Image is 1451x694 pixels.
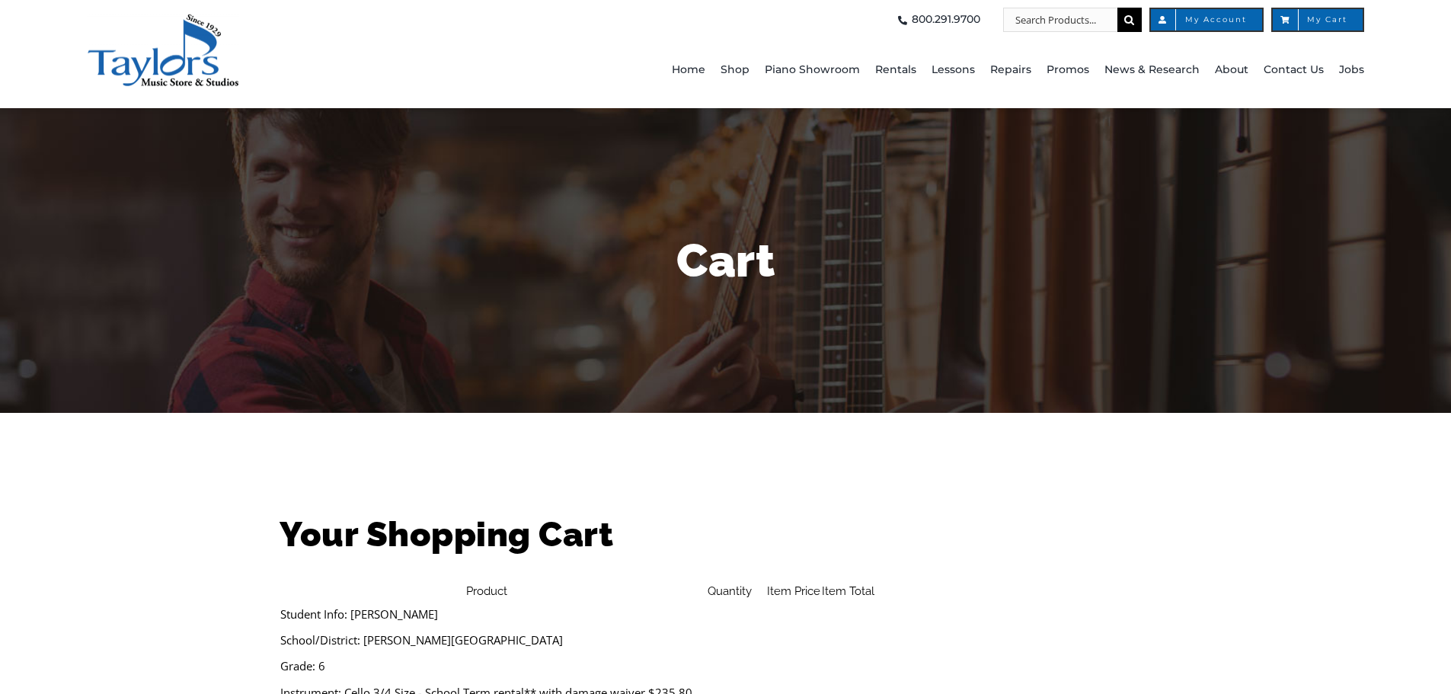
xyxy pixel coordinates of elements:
[1104,58,1200,82] span: News & Research
[1047,32,1089,108] a: Promos
[765,32,860,108] a: Piano Showroom
[672,58,705,82] span: Home
[932,58,975,82] span: Lessons
[875,32,916,108] a: Rentals
[721,58,749,82] span: Shop
[1264,58,1324,82] span: Contact Us
[1339,58,1364,82] span: Jobs
[875,58,916,82] span: Rentals
[1264,32,1324,108] a: Contact Us
[1047,58,1089,82] span: Promos
[280,510,1171,558] h1: Your Shopping Cart
[419,8,1364,32] nav: Top Right
[1215,58,1248,82] span: About
[1166,16,1247,24] span: My Account
[1271,8,1364,32] a: My Cart
[1104,32,1200,108] a: News & Research
[1215,32,1248,108] a: About
[893,8,980,32] a: 800.291.9700
[693,582,766,601] th: Quantity
[672,32,705,108] a: Home
[1149,8,1264,32] a: My Account
[932,32,975,108] a: Lessons
[1003,8,1117,32] input: Search Products...
[721,32,749,108] a: Shop
[1339,32,1364,108] a: Jobs
[990,32,1031,108] a: Repairs
[1117,8,1142,32] input: Search
[280,229,1171,293] h1: Cart
[821,582,875,601] th: Item Total
[1288,16,1347,24] span: My Cart
[766,582,821,601] th: Item Price
[990,58,1031,82] span: Repairs
[765,58,860,82] span: Piano Showroom
[912,8,980,32] span: 800.291.9700
[87,11,239,27] a: taylors-music-store-west-chester
[280,582,693,601] th: Product
[419,32,1364,108] nav: Main Menu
